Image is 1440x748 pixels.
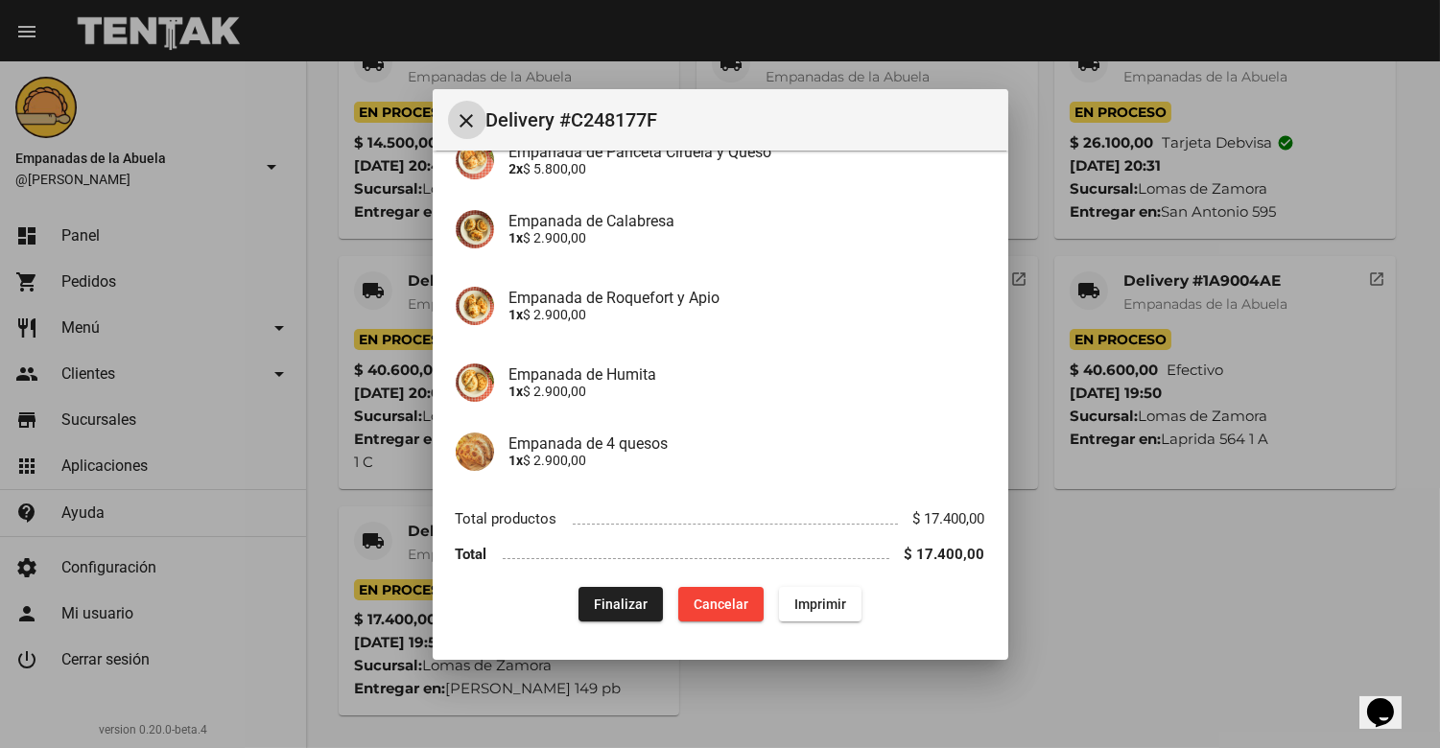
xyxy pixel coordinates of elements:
button: Cerrar [448,101,486,139]
img: d59fadef-f63f-4083-8943-9e902174ec49.jpg [456,287,494,325]
b: 1x [509,307,524,322]
p: $ 2.900,00 [509,384,985,399]
img: a07d0382-12a7-4aaa-a9a8-9d363701184e.jpg [456,141,494,179]
p: $ 2.900,00 [509,230,985,245]
h4: Empanada de Roquefort y Apio [509,289,985,307]
span: Finalizar [594,596,648,612]
h4: Empanada de Calabresa [509,212,985,230]
img: 75ad1656-f1a0-4b68-b603-a72d084c9c4d.jpg [456,363,494,402]
h4: Empanada de 4 quesos [509,434,985,453]
b: 2x [509,161,524,176]
span: Cancelar [694,596,748,612]
button: Finalizar [578,587,663,621]
li: Total productos $ 17.400,00 [456,502,985,537]
button: Cancelar [678,587,764,621]
h4: Empanada de Humita [509,365,985,384]
button: Imprimir [779,587,862,621]
b: 1x [509,453,524,468]
p: $ 5.800,00 [509,161,985,176]
mat-icon: Cerrar [456,109,479,132]
p: $ 2.900,00 [509,453,985,468]
img: 363ca94e-5ed4-4755-8df0-ca7d50f4a994.jpg [456,432,494,471]
img: 6d5b0b94-acfa-4638-8137-bd6742e65a02.jpg [456,210,494,248]
li: Total $ 17.400,00 [456,536,985,572]
p: $ 2.900,00 [509,307,985,322]
b: 1x [509,384,524,399]
span: Imprimir [794,596,846,612]
iframe: chat widget [1359,671,1421,729]
span: Delivery #C248177F [486,105,993,135]
b: 1x [509,230,524,245]
h4: Empanada de Panceta Ciruela y Queso [509,143,985,161]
